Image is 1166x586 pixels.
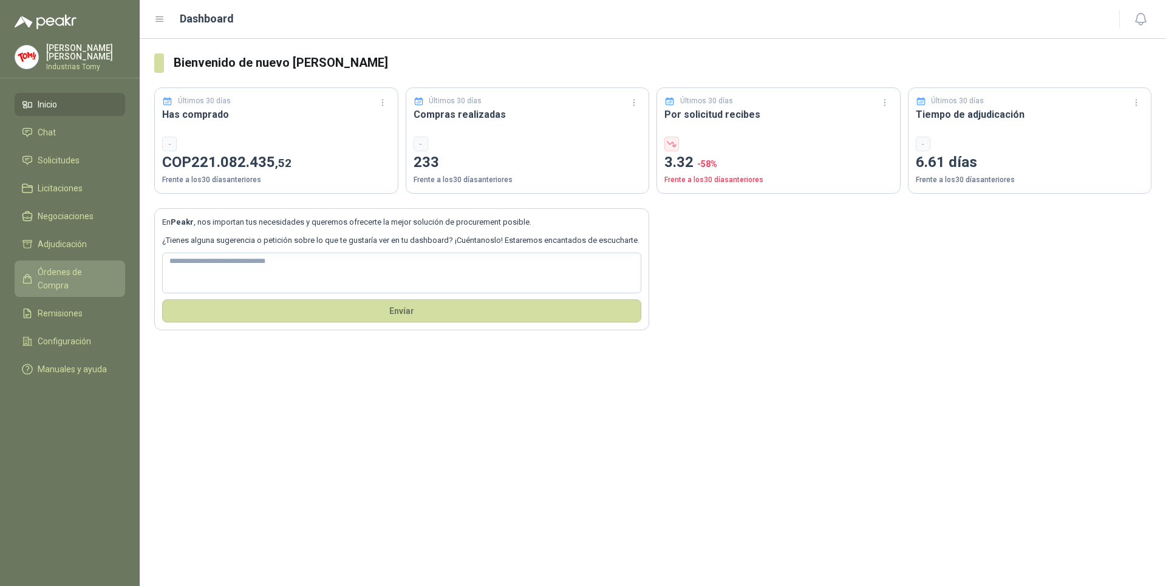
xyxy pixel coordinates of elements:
[664,107,893,122] h3: Por solicitud recibes
[916,174,1144,186] p: Frente a los 30 días anteriores
[275,156,291,170] span: ,52
[38,237,87,251] span: Adjudicación
[680,95,733,107] p: Últimos 30 días
[15,46,38,69] img: Company Logo
[38,210,94,223] span: Negociaciones
[38,154,80,167] span: Solicitudes
[162,174,390,186] p: Frente a los 30 días anteriores
[931,95,984,107] p: Últimos 30 días
[664,151,893,174] p: 3.32
[180,10,234,27] h1: Dashboard
[916,107,1144,122] h3: Tiempo de adjudicación
[38,98,57,111] span: Inicio
[162,299,641,322] button: Envíar
[171,217,194,227] b: Peakr
[38,182,83,195] span: Licitaciones
[46,63,125,70] p: Industrias Tomy
[162,137,177,151] div: -
[162,216,641,228] p: En , nos importan tus necesidades y queremos ofrecerte la mejor solución de procurement posible.
[15,93,125,116] a: Inicio
[916,137,930,151] div: -
[916,151,1144,174] p: 6.61 días
[162,234,641,247] p: ¿Tienes alguna sugerencia o petición sobre lo que te gustaría ver en tu dashboard? ¡Cuéntanoslo! ...
[15,121,125,144] a: Chat
[46,44,125,61] p: [PERSON_NAME] [PERSON_NAME]
[174,53,1151,72] h3: Bienvenido de nuevo [PERSON_NAME]
[414,151,642,174] p: 233
[15,302,125,325] a: Remisiones
[191,154,291,171] span: 221.082.435
[429,95,482,107] p: Últimos 30 días
[162,107,390,122] h3: Has comprado
[15,149,125,172] a: Solicitudes
[38,335,91,348] span: Configuración
[15,177,125,200] a: Licitaciones
[15,205,125,228] a: Negociaciones
[38,126,56,139] span: Chat
[15,15,77,29] img: Logo peakr
[15,358,125,381] a: Manuales y ayuda
[38,363,107,376] span: Manuales y ayuda
[414,107,642,122] h3: Compras realizadas
[38,265,114,292] span: Órdenes de Compra
[38,307,83,320] span: Remisiones
[178,95,231,107] p: Últimos 30 días
[664,174,893,186] p: Frente a los 30 días anteriores
[414,174,642,186] p: Frente a los 30 días anteriores
[162,151,390,174] p: COP
[15,261,125,297] a: Órdenes de Compra
[15,330,125,353] a: Configuración
[414,137,428,151] div: -
[697,159,717,169] span: -58 %
[15,233,125,256] a: Adjudicación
